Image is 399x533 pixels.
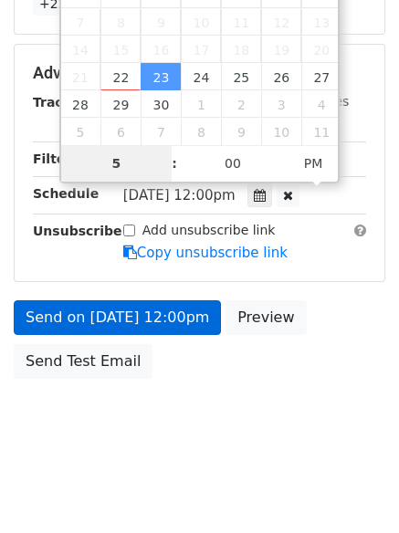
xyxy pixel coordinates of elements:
span: September 23, 2025 [141,63,181,90]
span: September 21, 2025 [61,63,101,90]
span: September 16, 2025 [141,36,181,63]
span: September 18, 2025 [221,36,261,63]
a: Send on [DATE] 12:00pm [14,300,221,335]
span: September 28, 2025 [61,90,101,118]
span: September 8, 2025 [100,8,141,36]
span: September 22, 2025 [100,63,141,90]
span: [DATE] 12:00pm [123,187,236,204]
strong: Schedule [33,186,99,201]
span: September 29, 2025 [100,90,141,118]
span: October 8, 2025 [181,118,221,145]
span: October 7, 2025 [141,118,181,145]
iframe: Chat Widget [308,445,399,533]
a: Send Test Email [14,344,152,379]
span: September 27, 2025 [301,63,341,90]
span: September 19, 2025 [261,36,301,63]
span: October 1, 2025 [181,90,221,118]
span: October 3, 2025 [261,90,301,118]
span: Click to toggle [289,145,339,182]
span: September 25, 2025 [221,63,261,90]
span: September 26, 2025 [261,63,301,90]
span: October 9, 2025 [221,118,261,145]
span: October 11, 2025 [301,118,341,145]
span: October 4, 2025 [301,90,341,118]
span: September 11, 2025 [221,8,261,36]
span: October 6, 2025 [100,118,141,145]
label: Add unsubscribe link [142,221,276,240]
span: : [172,145,177,182]
span: September 24, 2025 [181,63,221,90]
span: October 2, 2025 [221,90,261,118]
span: September 10, 2025 [181,8,221,36]
h5: Advanced [33,63,366,83]
span: September 14, 2025 [61,36,101,63]
strong: Filters [33,152,79,166]
span: September 7, 2025 [61,8,101,36]
span: October 5, 2025 [61,118,101,145]
strong: Unsubscribe [33,224,122,238]
span: September 17, 2025 [181,36,221,63]
span: September 13, 2025 [301,8,341,36]
a: Preview [226,300,306,335]
span: September 15, 2025 [100,36,141,63]
span: September 9, 2025 [141,8,181,36]
input: Hour [61,145,173,182]
span: September 12, 2025 [261,8,301,36]
strong: Tracking [33,95,94,110]
span: October 10, 2025 [261,118,301,145]
a: Copy unsubscribe link [123,245,288,261]
input: Minute [177,145,289,182]
span: September 20, 2025 [301,36,341,63]
span: September 30, 2025 [141,90,181,118]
